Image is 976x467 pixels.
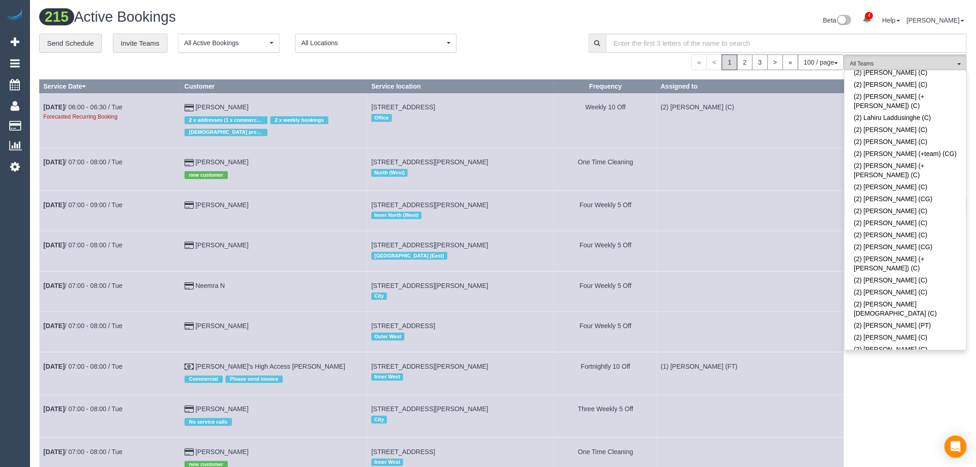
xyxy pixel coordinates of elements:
[180,271,367,311] td: Customer
[196,241,249,249] a: [PERSON_NAME]
[368,271,554,311] td: Service location
[768,54,783,70] a: >
[371,158,488,166] span: [STREET_ADDRESS][PERSON_NAME]
[184,418,232,425] span: No service calls
[113,34,167,53] a: Invite Teams
[606,34,967,53] input: Enter the first 3 letters of the name to search
[184,202,194,209] i: Credit Card Payment
[40,191,181,231] td: Schedule date
[43,241,123,249] a: [DATE]/ 07:00 - 08:00 / Tue
[184,38,268,48] span: All Active Bookings
[40,271,181,311] td: Schedule date
[368,191,554,231] td: Service location
[845,241,966,253] a: (2) [PERSON_NAME] (CG)
[371,459,403,466] span: Inner West
[180,312,367,352] td: Customer
[554,93,657,148] td: Frequency
[371,363,488,370] span: [STREET_ADDRESS][PERSON_NAME]
[270,116,328,124] span: 2 x weekly bookings
[6,9,24,22] img: Automaid Logo
[554,312,657,352] td: Frequency
[845,287,966,299] a: (2) [PERSON_NAME] (C)
[845,136,966,148] a: (2) [PERSON_NAME] (C)
[39,9,496,25] h1: Active Bookings
[226,376,283,383] span: Please send invoice
[40,352,181,395] td: Schedule date
[43,201,65,209] b: [DATE]
[184,116,268,124] span: 2 x addresses (1 x commercial and 1 x residential)
[371,448,435,455] span: [STREET_ADDRESS]
[40,312,181,352] td: Schedule date
[184,283,194,289] i: Credit Card Payment
[180,231,367,271] td: Customer
[43,103,65,111] b: [DATE]
[180,93,367,148] td: Customer
[43,103,123,111] a: [DATE]/ 06:00 - 06:30 / Tue
[845,193,966,205] a: (2) [PERSON_NAME] (CG)
[371,250,550,262] div: Location
[371,282,488,289] span: [STREET_ADDRESS][PERSON_NAME]
[371,416,387,423] span: City
[43,363,123,370] a: [DATE]/ 07:00 - 08:00 / Tue
[368,395,554,437] td: Service location
[554,148,657,191] td: Frequency
[184,160,194,166] i: Credit Card Payment
[295,34,457,53] button: All Locations
[368,352,554,395] td: Service location
[196,201,249,209] a: [PERSON_NAME]
[196,322,249,329] a: [PERSON_NAME]
[752,54,768,70] a: 3
[196,405,249,413] a: [PERSON_NAME]
[43,114,118,120] small: Forecasted Recurring Booking
[850,60,955,68] span: All Teams
[43,201,123,209] a: [DATE]/ 07:00 - 09:00 / Tue
[707,54,722,70] span: <
[184,406,194,413] i: Credit Card Payment
[554,191,657,231] td: Frequency
[371,290,550,302] div: Location
[184,364,194,370] i: Check Payment
[845,205,966,217] a: (2) [PERSON_NAME] (C)
[798,54,844,70] button: 100 / page
[371,373,403,381] span: Inner West
[368,80,554,93] th: Service location
[184,242,194,249] i: Credit Card Payment
[371,103,435,111] span: [STREET_ADDRESS]
[371,167,550,179] div: Location
[845,344,966,356] a: (2) [PERSON_NAME] (C)
[691,54,707,70] span: «
[40,80,181,93] th: Service Date
[43,158,123,166] a: [DATE]/ 07:00 - 08:00 / Tue
[371,114,392,121] span: Office
[657,148,844,191] td: Assigned to
[43,322,65,329] b: [DATE]
[371,293,387,300] span: City
[554,352,657,395] td: Frequency
[40,231,181,271] td: Schedule date
[554,271,657,311] td: Frequency
[845,54,967,69] ol: All Teams
[657,352,844,395] td: Assigned to
[371,330,550,342] div: Location
[40,395,181,437] td: Schedule date
[657,312,844,352] td: Assigned to
[43,282,123,289] a: [DATE]/ 07:00 - 08:00 / Tue
[196,282,225,289] a: Neemra N
[845,320,966,332] a: (2) [PERSON_NAME] (PT)
[178,34,280,53] button: All Active Bookings
[43,158,65,166] b: [DATE]
[368,231,554,271] td: Service location
[845,332,966,344] a: (2) [PERSON_NAME] (C)
[196,103,249,111] a: [PERSON_NAME]
[845,217,966,229] a: (2) [PERSON_NAME] (C)
[371,212,422,219] span: Inner North (West)
[196,363,345,370] a: [PERSON_NAME]'s High Access [PERSON_NAME]
[845,79,966,91] a: (2) [PERSON_NAME] (C)
[371,169,408,176] span: North (West)
[43,405,65,413] b: [DATE]
[371,371,550,383] div: Location
[184,105,194,111] i: Credit Card Payment
[845,229,966,241] a: (2) [PERSON_NAME] (C)
[845,275,966,287] a: (2) [PERSON_NAME] (C)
